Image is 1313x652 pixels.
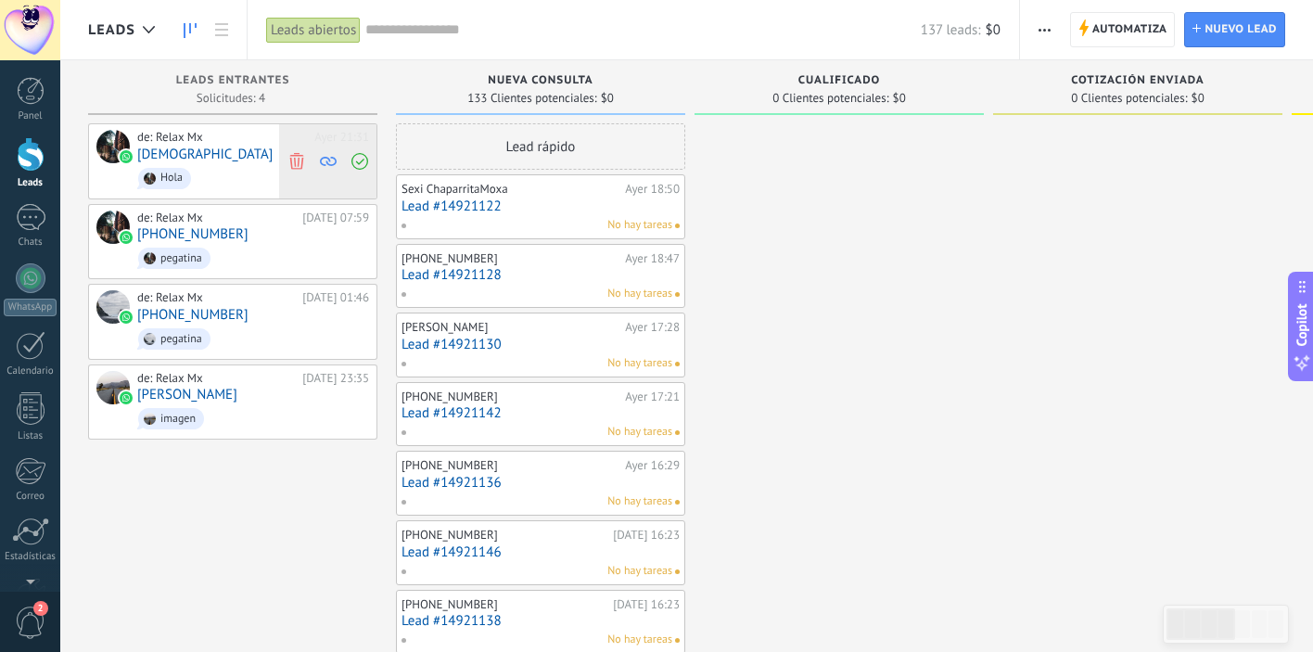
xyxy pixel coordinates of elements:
[4,430,57,442] div: Listas
[176,74,290,87] span: Leads Entrantes
[4,365,57,377] div: Calendario
[302,290,369,305] div: [DATE] 01:46
[402,198,680,214] a: Lead #14921122
[120,231,133,244] img: waba.svg
[160,413,196,426] div: imagen
[96,371,130,404] div: CHILANO
[4,237,57,249] div: Chats
[137,387,237,403] a: [PERSON_NAME]
[137,147,273,162] a: [DEMOGRAPHIC_DATA]
[986,21,1001,39] span: $0
[137,290,296,305] div: de: Relax Mx
[402,390,620,404] div: [PHONE_NUMBER]
[4,491,57,503] div: Correo
[137,307,249,323] a: [PHONE_NUMBER]
[921,21,981,39] span: 137 leads:
[1192,93,1205,104] span: $0
[302,211,369,225] div: [DATE] 07:59
[675,638,680,643] span: No hay nada asignado
[120,391,133,404] img: waba.svg
[120,311,133,324] img: waba.svg
[160,172,183,185] div: Hola
[402,267,680,283] a: Lead #14921128
[772,93,888,104] span: 0 Clientes potenciales:
[607,632,672,648] span: No hay tareas
[206,12,237,48] a: Lista
[1092,13,1167,46] span: Automatiza
[88,21,135,39] span: Leads
[625,182,680,197] div: Ayer 18:50
[893,93,906,104] span: $0
[137,226,249,242] a: [PHONE_NUMBER]
[607,563,672,580] span: No hay tareas
[402,251,620,266] div: [PHONE_NUMBER]
[4,299,57,316] div: WhatsApp
[1205,13,1277,46] span: Nuevo lead
[613,528,680,543] div: [DATE] 16:23
[402,544,680,560] a: Lead #14921146
[625,320,680,335] div: Ayer 17:28
[402,613,680,629] a: Lead #14921138
[1293,303,1311,346] span: Copilot
[402,405,680,421] a: Lead #14921142
[798,74,881,87] span: Cualificado
[97,74,368,90] div: Leads Entrantes
[174,12,206,48] a: Leads
[607,286,672,302] span: No hay tareas
[96,290,130,324] div: +5213327961740
[4,551,57,563] div: Estadísticas
[625,390,680,404] div: Ayer 17:21
[625,251,680,266] div: Ayer 18:47
[1002,74,1273,90] div: Cotización enviada
[607,493,672,510] span: No hay tareas
[402,182,620,197] div: Sexi ChaparritaMoxa
[396,123,685,170] div: Lead rápido
[4,110,57,122] div: Panel
[1071,93,1187,104] span: 0 Clientes potenciales:
[488,74,593,87] span: Nueva consulta
[197,93,265,104] span: Solicitudes: 4
[405,74,676,90] div: Nueva consulta
[607,217,672,234] span: No hay tareas
[675,292,680,297] span: No hay nada asignado
[1070,12,1176,47] a: Automatiza
[33,601,48,616] span: 2
[467,93,596,104] span: 133 Clientes potenciales:
[402,475,680,491] a: Lead #14921136
[402,528,608,543] div: [PHONE_NUMBER]
[607,424,672,441] span: No hay tareas
[402,337,680,352] a: Lead #14921130
[402,597,608,612] div: [PHONE_NUMBER]
[302,371,369,386] div: [DATE] 23:35
[4,177,57,189] div: Leads
[96,211,130,244] div: +5215527294918
[607,355,672,372] span: No hay tareas
[625,458,680,473] div: Ayer 16:29
[402,458,620,473] div: [PHONE_NUMBER]
[137,130,308,145] div: de: Relax Mx
[137,211,296,225] div: de: Relax Mx
[120,150,133,163] img: waba.svg
[601,93,614,104] span: $0
[675,500,680,505] span: No hay nada asignado
[402,320,620,335] div: [PERSON_NAME]
[675,224,680,228] span: No hay nada asignado
[137,371,296,386] div: de: Relax Mx
[675,430,680,435] span: No hay nada asignado
[675,569,680,574] span: No hay nada asignado
[96,130,130,163] div: Papá
[675,362,680,366] span: No hay nada asignado
[613,597,680,612] div: [DATE] 16:23
[160,333,202,346] div: pegatina
[266,17,361,44] div: Leads abiertos
[1184,12,1285,47] a: Nuevo lead
[1071,74,1205,87] span: Cotización enviada
[1031,12,1058,47] button: Más
[704,74,975,90] div: Cualificado
[160,252,202,265] div: pegatina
